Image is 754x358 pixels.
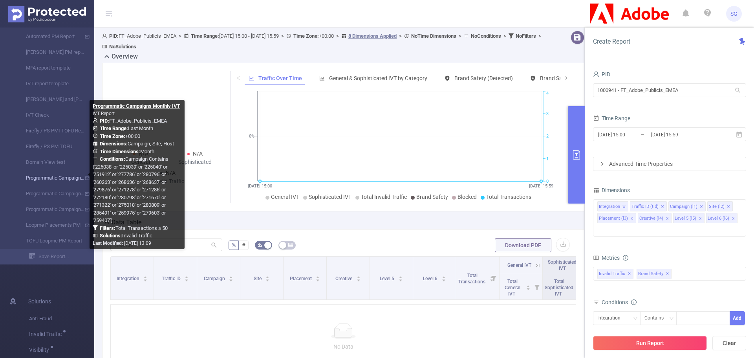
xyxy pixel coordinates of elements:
li: Traffic ID (tid) [630,201,667,211]
i: icon: close [661,205,664,209]
div: Sophisticated [168,158,223,166]
span: General IVT [271,194,299,200]
a: IVT Check [16,107,85,123]
tspan: 0% [249,134,254,139]
span: > [334,33,341,39]
input: Start date [597,129,661,140]
b: Time Range: [100,125,128,131]
div: Sort [526,284,531,289]
span: Month [100,149,154,154]
span: Create Report [593,38,630,45]
li: Level 6 (l6) [706,213,738,223]
div: Level 5 (l5) [675,213,696,224]
a: [PERSON_NAME] PM report [16,44,85,60]
i: icon: bg-colors [258,242,262,247]
i: icon: caret-down [229,278,233,281]
b: No Solutions [109,44,136,50]
i: icon: close [622,205,626,209]
i: icon: close [731,217,735,221]
span: Total Sophisticated IVT [545,279,573,297]
span: Total General IVT [505,279,520,297]
i: icon: caret-up [185,275,189,277]
div: Integration [599,202,620,212]
div: Integration [597,312,626,325]
i: icon: caret-down [441,278,446,281]
div: Sort [441,275,446,280]
div: Sort [184,275,189,280]
b: PID: [100,118,109,124]
span: Total Transactions ≥ 50 [100,225,168,231]
b: PID: [109,33,119,39]
div: Sort [398,275,403,280]
div: Level 6 (l6) [708,213,729,224]
span: Blocked [458,194,477,200]
div: Creative (l4) [639,213,663,224]
span: > [536,33,544,39]
tspan: 4 [546,91,549,96]
span: Campaign Contains ('225038' or '225039' or '225040' or '251912' or '277786' or '280796' or '26026... [93,156,168,223]
div: icon: rightAdvanced Time Properties [593,157,746,171]
i: icon: caret-down [265,278,270,281]
span: Brand Safety [637,269,672,279]
b: Last Modified: [93,241,123,246]
span: PID [593,71,610,77]
li: Integration [597,201,628,211]
i: icon: caret-up [441,275,446,277]
span: Creative [335,276,353,281]
a: MFA report template [16,60,85,76]
b: Programmatic Campaigns Monthly IVT [93,103,180,109]
span: IVT Report [93,111,115,116]
i: icon: down [669,316,674,321]
tspan: [DATE] 15:59 [529,184,553,189]
a: [PERSON_NAME] and [PERSON_NAME] PM Report Template [16,92,85,107]
tspan: 2 [546,134,549,139]
div: Sort [229,275,233,280]
div: Placement (l3) [599,213,628,224]
span: General & Sophisticated IVT by Category [329,75,427,81]
button: Clear [712,336,746,350]
a: Loopme Placements PM [16,217,85,233]
span: Brand Safety (Detected) [454,75,513,81]
div: Traffic ID (tid) [631,202,659,212]
span: SG [730,6,738,22]
i: icon: caret-up [526,284,531,286]
span: [DATE] 13:09 [93,241,151,246]
span: Invalid Traffic [29,331,64,337]
i: icon: info-circle [623,255,628,261]
i: icon: caret-up [265,275,270,277]
b: Solutions : [100,233,122,239]
a: Programmatic Campaigns Monthly IVT [16,170,85,186]
span: Total Invalid Traffic [361,194,407,200]
i: icon: line-chart [249,75,254,81]
i: icon: close [698,217,702,221]
span: Total Transactions [458,273,487,285]
i: icon: close [727,205,730,209]
i: icon: caret-up [356,275,361,277]
a: Firefly / PS PM TOFU [16,139,85,154]
div: Sort [315,275,320,280]
i: icon: caret-down [316,278,320,281]
span: Dimensions [593,187,630,193]
i: icon: user [93,118,100,123]
div: Contains [644,312,669,325]
img: Protected Media [8,6,86,22]
span: Brand Safety [416,194,448,200]
span: Sophisticated IVT [309,194,351,200]
b: Time Range: [191,33,219,39]
b: No Conditions [471,33,501,39]
tspan: 1 [546,156,549,162]
i: icon: left [236,75,241,80]
i: icon: caret-down [356,278,361,281]
span: General IVT [507,263,531,268]
i: Filter menu [531,274,542,299]
b: Filters : [100,225,115,231]
i: icon: caret-up [143,275,148,277]
a: Programmatic Campaigns Monthly MFA [16,186,85,202]
span: Invalid Traffic [597,269,633,279]
i: icon: user [102,33,109,39]
div: Campaign (l1) [670,202,697,212]
b: Time Zone: [100,133,125,139]
i: icon: user [593,71,599,77]
span: FT_Adobe_Publicis_EMEA [DATE] 15:00 - [DATE] 15:59 +00:00 [102,33,544,50]
span: ✕ [666,269,669,279]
